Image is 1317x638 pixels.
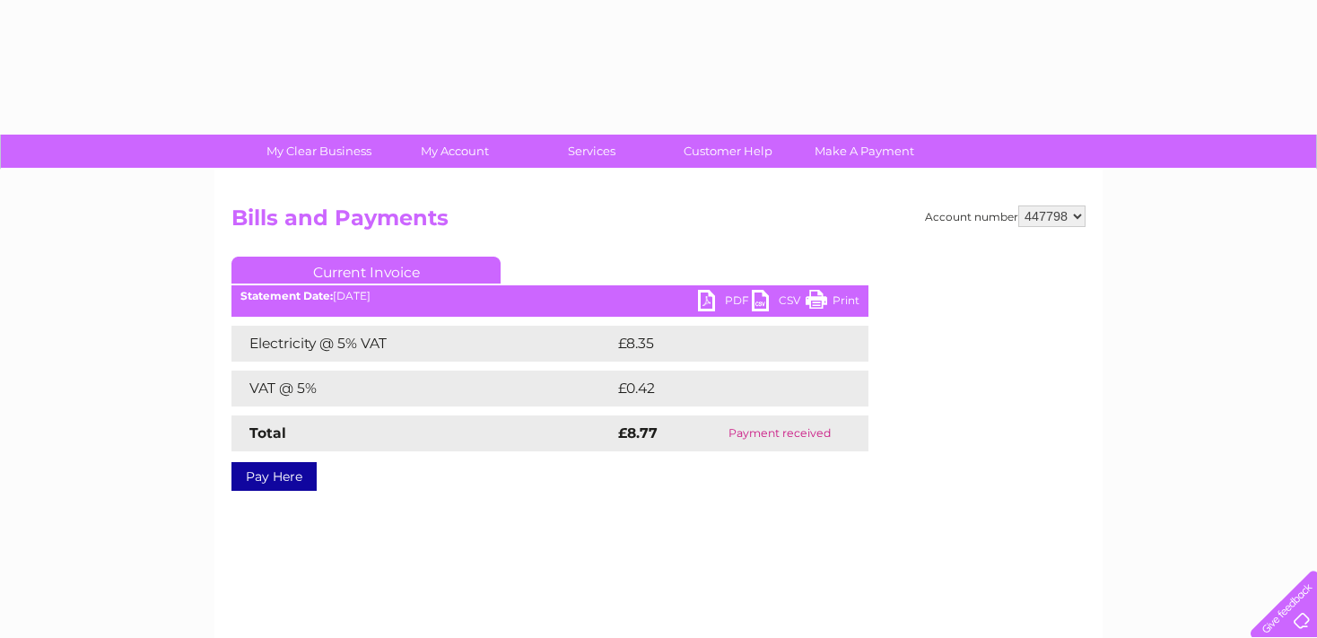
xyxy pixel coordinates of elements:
[752,290,806,316] a: CSV
[231,290,868,302] div: [DATE]
[231,205,1086,240] h2: Bills and Payments
[231,371,614,406] td: VAT @ 5%
[618,424,658,441] strong: £8.77
[231,257,501,284] a: Current Invoice
[806,290,859,316] a: Print
[231,462,317,491] a: Pay Here
[231,326,614,362] td: Electricity @ 5% VAT
[245,135,393,168] a: My Clear Business
[790,135,938,168] a: Make A Payment
[614,326,826,362] td: £8.35
[614,371,826,406] td: £0.42
[691,415,868,451] td: Payment received
[925,205,1086,227] div: Account number
[654,135,802,168] a: Customer Help
[698,290,752,316] a: PDF
[518,135,666,168] a: Services
[240,289,333,302] b: Statement Date:
[249,424,286,441] strong: Total
[381,135,529,168] a: My Account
